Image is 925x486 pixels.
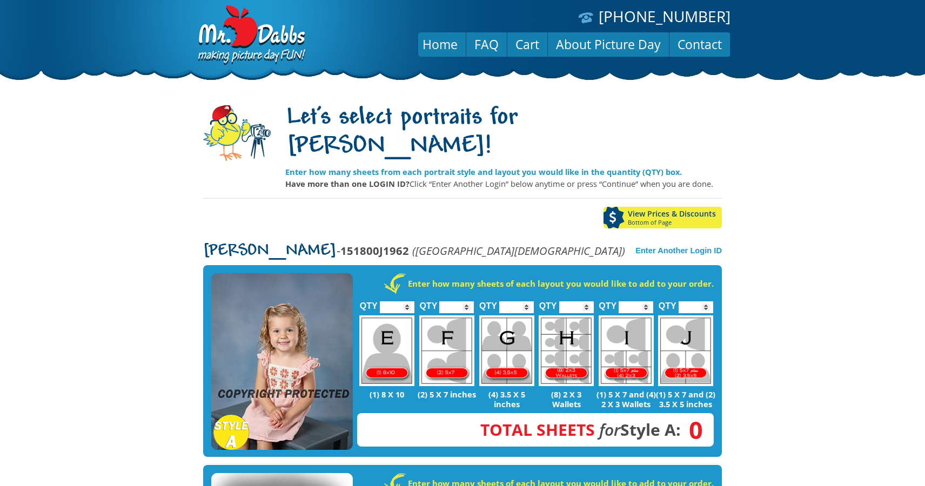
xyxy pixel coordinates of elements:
[285,104,722,161] h1: Let's select portraits for [PERSON_NAME]!
[211,273,353,450] img: STYLE A
[479,289,497,316] label: QTY
[414,31,466,57] a: Home
[635,246,722,255] a: Enter Another Login ID
[656,389,716,409] p: (1) 5 X 7 and (2) 3.5 X 5 inches
[285,178,410,189] strong: Have more than one LOGIN ID?
[479,315,534,386] img: G
[477,389,537,409] p: (4) 3.5 X 5 inches
[537,389,596,409] p: (8) 2 X 3 Wallets
[599,315,654,386] img: I
[417,389,477,399] p: (2) 5 X 7 inches
[659,289,676,316] label: QTY
[357,389,417,399] p: (1) 8 X 10
[419,289,437,316] label: QTY
[604,207,722,228] a: View Prices & DiscountsBottom of Page
[359,315,414,386] img: E
[195,5,307,66] img: Dabbs Company
[480,418,681,441] strong: Style A:
[480,418,595,441] span: Total Sheets
[466,31,507,57] a: FAQ
[599,6,730,26] a: [PHONE_NUMBER]
[203,245,625,257] p: -
[539,315,594,386] img: H
[548,31,669,57] a: About Picture Day
[340,243,409,258] strong: 151800J1962
[599,418,620,441] em: for
[681,424,703,436] span: 0
[360,289,378,316] label: QTY
[285,178,722,190] p: Click “Enter Another Login” below anytime or press “Continue” when you are done.
[203,242,337,260] span: [PERSON_NAME]
[419,315,474,386] img: F
[539,289,557,316] label: QTY
[203,105,271,161] img: camera-mascot
[599,289,616,316] label: QTY
[669,31,730,57] a: Contact
[285,166,682,177] strong: Enter how many sheets from each portrait style and layout you would like in the quantity (QTY) box.
[596,389,656,409] p: (1) 5 X 7 and (4) 2 X 3 Wallets
[412,243,625,258] em: ([GEOGRAPHIC_DATA][DEMOGRAPHIC_DATA])
[658,315,713,386] img: J
[408,278,714,289] strong: Enter how many sheets of each layout you would like to add to your order.
[507,31,547,57] a: Cart
[628,219,722,226] span: Bottom of Page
